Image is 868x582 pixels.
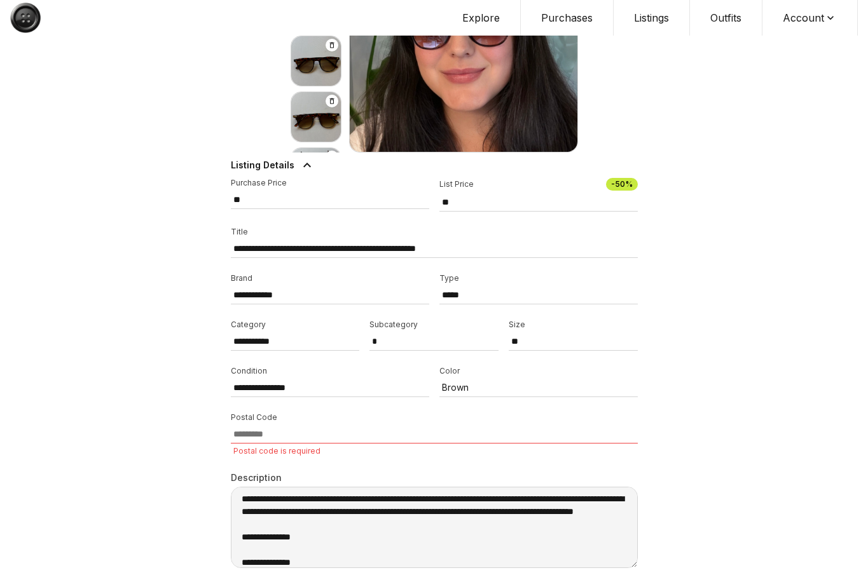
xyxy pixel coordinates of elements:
p: Title [231,227,638,237]
span: Listing Details [231,159,294,172]
p: Postal code is required [231,443,638,456]
p: Brown [442,381,617,394]
button: Delete image [326,39,338,51]
p: Brand [231,273,429,283]
p: Color [439,366,638,376]
p: List Price [439,179,474,189]
button: Delete image [326,95,338,107]
span: -50 % [606,178,638,191]
p: Postal Code [231,412,638,423]
p: Description [231,471,638,484]
p: Subcategory [369,320,499,330]
img: Button Logo [10,3,41,33]
p: Size [509,320,638,330]
p: Purchase Price [231,178,429,188]
p: Type [439,273,638,283]
button: Listing Details [231,152,638,178]
p: Category [231,320,360,330]
p: Condition [231,366,429,376]
button: Delete image [326,151,338,163]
